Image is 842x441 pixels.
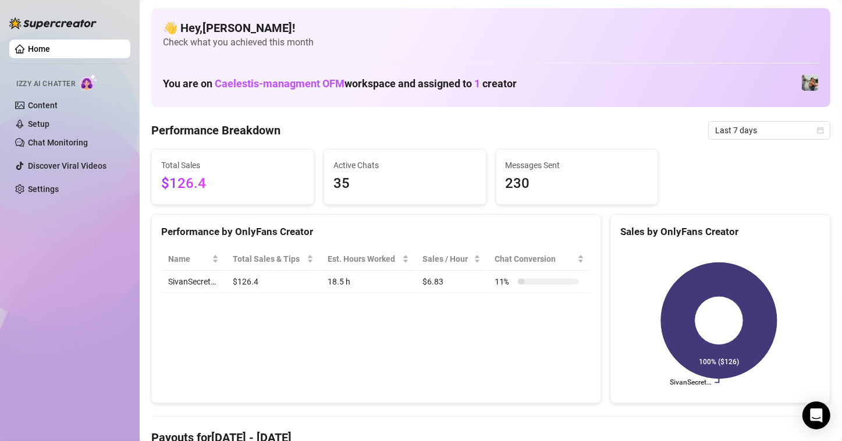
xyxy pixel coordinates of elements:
[28,138,88,147] a: Chat Monitoring
[215,77,344,90] span: Caelestis-managment OFM
[620,224,820,240] div: Sales by OnlyFans Creator
[28,161,106,170] a: Discover Viral Videos
[495,275,513,288] span: 11 %
[161,248,226,271] th: Name
[817,127,824,134] span: calendar
[488,248,591,271] th: Chat Conversion
[416,248,488,271] th: Sales / Hour
[161,159,304,172] span: Total Sales
[28,101,58,110] a: Content
[474,77,480,90] span: 1
[163,77,517,90] h1: You are on workspace and assigned to creator
[151,122,280,138] h4: Performance Breakdown
[506,173,649,195] span: 230
[233,252,304,265] span: Total Sales & Tips
[423,252,472,265] span: Sales / Hour
[161,271,226,293] td: SivanSecret…
[163,36,819,49] span: Check what you achieved this month
[416,271,488,293] td: $6.83
[28,119,49,129] a: Setup
[226,271,321,293] td: $126.4
[328,252,400,265] div: Est. Hours Worked
[321,271,416,293] td: 18.5 h
[333,173,477,195] span: 35
[670,379,711,387] text: SivanSecret…
[16,79,75,90] span: Izzy AI Chatter
[161,173,304,195] span: $126.4
[163,20,819,36] h4: 👋 Hey, [PERSON_NAME] !
[495,252,574,265] span: Chat Conversion
[9,17,97,29] img: logo-BBDzfeDw.svg
[80,74,98,91] img: AI Chatter
[226,248,321,271] th: Total Sales & Tips
[161,224,591,240] div: Performance by OnlyFans Creator
[506,159,649,172] span: Messages Sent
[28,44,50,54] a: Home
[715,122,823,139] span: Last 7 days
[802,401,830,429] div: Open Intercom Messenger
[28,184,59,194] a: Settings
[333,159,477,172] span: Active Chats
[802,74,818,91] img: SivanSecret
[168,252,209,265] span: Name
